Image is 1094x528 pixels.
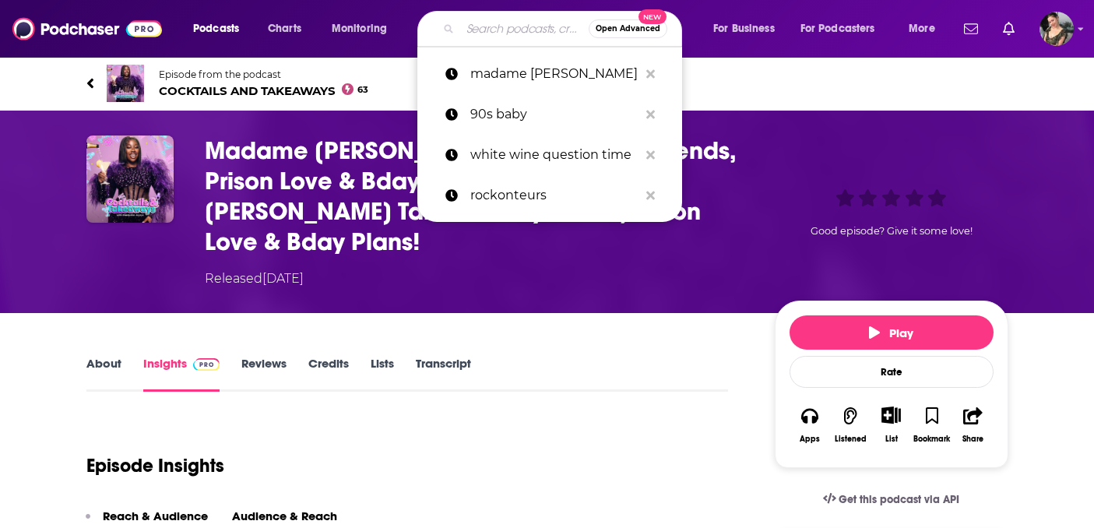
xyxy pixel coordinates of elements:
[432,11,697,47] div: Search podcasts, credits, & more...
[417,135,682,175] a: white wine question time
[308,356,349,392] a: Credits
[12,14,162,44] img: Podchaser - Follow, Share and Rate Podcasts
[811,480,973,519] a: Get this podcast via API
[371,356,394,392] a: Lists
[143,356,220,392] a: InsightsPodchaser Pro
[470,135,638,175] p: white wine question time
[417,94,682,135] a: 90s baby
[470,94,638,135] p: 90s baby
[871,396,911,453] div: Show More ButtonList
[800,435,820,444] div: Apps
[898,16,955,41] button: open menu
[912,396,952,453] button: Bookmark
[193,358,220,371] img: Podchaser Pro
[470,54,638,94] p: madame joyce
[909,18,935,40] span: More
[193,18,239,40] span: Podcasts
[962,435,983,444] div: Share
[103,509,208,523] p: Reach & Audience
[182,16,259,41] button: open menu
[268,18,301,40] span: Charts
[997,16,1021,42] a: Show notifications dropdown
[790,396,830,453] button: Apps
[830,396,871,453] button: Listened
[357,86,368,93] span: 63
[713,18,775,40] span: For Business
[702,16,794,41] button: open menu
[1039,12,1074,46] button: Show profile menu
[589,19,667,38] button: Open AdvancedNew
[417,175,682,216] a: rockonteurs
[835,435,867,444] div: Listened
[86,136,174,223] img: Madame Joyce Talks Uni Boyfriends, Prison Love & Bday Plans!Madame Joyce Talks Uni Boyfriends, Pr...
[875,407,907,424] button: Show More Button
[958,16,984,42] a: Show notifications dropdown
[869,326,913,340] span: Play
[596,25,660,33] span: Open Advanced
[952,396,993,453] button: Share
[232,509,337,523] h3: Audience & Reach
[258,16,311,41] a: Charts
[460,16,589,41] input: Search podcasts, credits, & more...
[417,54,682,94] a: madame [PERSON_NAME]
[790,315,994,350] button: Play
[470,175,638,216] p: rockonteurs
[159,69,369,80] span: Episode from the podcast
[332,18,387,40] span: Monitoring
[1039,12,1074,46] span: Logged in as Flossie22
[800,18,875,40] span: For Podcasters
[86,356,121,392] a: About
[86,454,224,477] h1: Episode Insights
[790,356,994,388] div: Rate
[885,434,898,444] div: List
[205,136,750,257] h3: Madame Joyce Talks Uni Boyfriends, Prison Love & Bday Plans!Madame Joyce Talks Uni Boyfriends, Pr...
[913,435,950,444] div: Bookmark
[241,356,287,392] a: Reviews
[1039,12,1074,46] img: User Profile
[86,65,1008,102] a: COCKTAILS AND TAKEAWAYSEpisode from the podcastCOCKTAILS AND TAKEAWAYS63
[839,493,959,506] span: Get this podcast via API
[205,269,304,288] div: Released [DATE]
[811,225,973,237] span: Good episode? Give it some love!
[638,9,667,24] span: New
[790,16,898,41] button: open menu
[159,83,369,98] span: COCKTAILS AND TAKEAWAYS
[321,16,407,41] button: open menu
[107,65,144,102] img: COCKTAILS AND TAKEAWAYS
[416,356,471,392] a: Transcript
